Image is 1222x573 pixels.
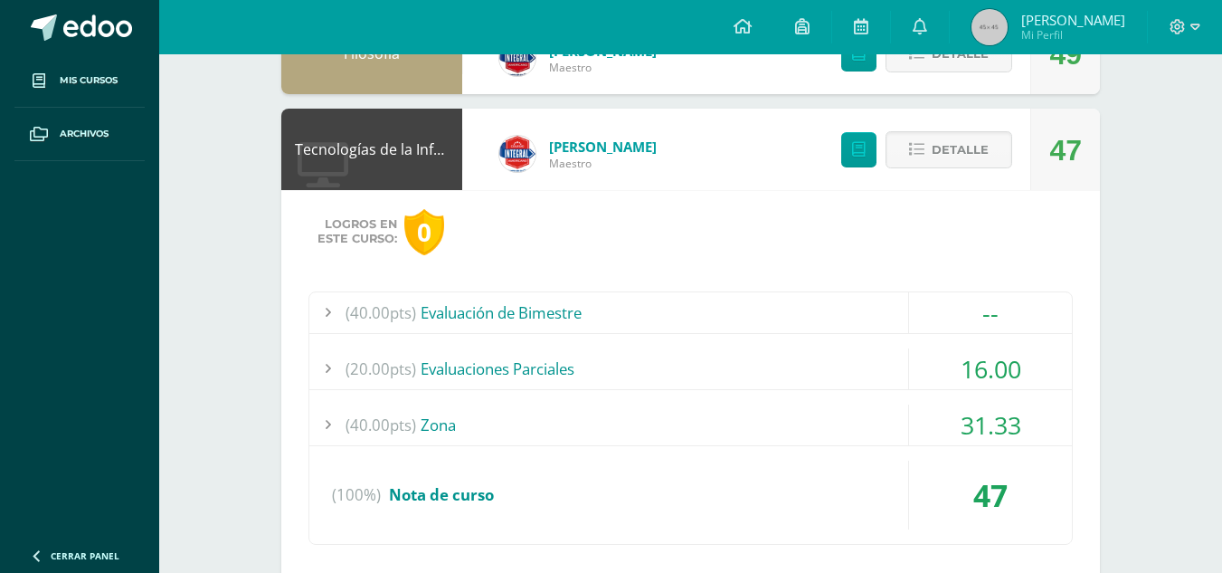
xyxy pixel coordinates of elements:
[346,405,416,445] span: (40.00pts)
[932,133,989,167] span: Detalle
[14,54,145,108] a: Mis cursos
[499,136,535,172] img: c1f8528ae09fb8474fd735b50c721e50.png
[909,461,1072,530] div: 47
[1049,14,1082,95] div: 49
[309,349,1072,389] div: Evaluaciones Parciales
[909,405,1072,445] div: 31.33
[309,292,1072,333] div: Evaluación de Bimestre
[971,9,1008,45] img: 45x45
[909,292,1072,333] div: --
[389,484,494,505] span: Nota de curso
[281,109,462,190] div: Tecnologías de la Información y la Comunicación II
[60,127,109,141] span: Archivos
[14,108,145,161] a: Archivos
[1021,11,1125,29] span: [PERSON_NAME]
[51,549,119,562] span: Cerrar panel
[549,156,657,171] span: Maestro
[1021,27,1125,43] span: Mi Perfil
[346,292,416,333] span: (40.00pts)
[60,73,118,88] span: Mis cursos
[909,349,1072,389] div: 16.00
[499,40,535,76] img: 4983f1b0d85004034e19fe0b05bc45ec.png
[886,131,1012,168] button: Detalle
[309,405,1072,445] div: Zona
[317,217,397,246] span: Logros en este curso:
[549,60,657,75] span: Maestro
[332,461,381,530] span: (100%)
[1049,110,1082,191] div: 47
[346,349,416,389] span: (20.00pts)
[404,209,444,255] div: 0
[549,138,657,156] span: [PERSON_NAME]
